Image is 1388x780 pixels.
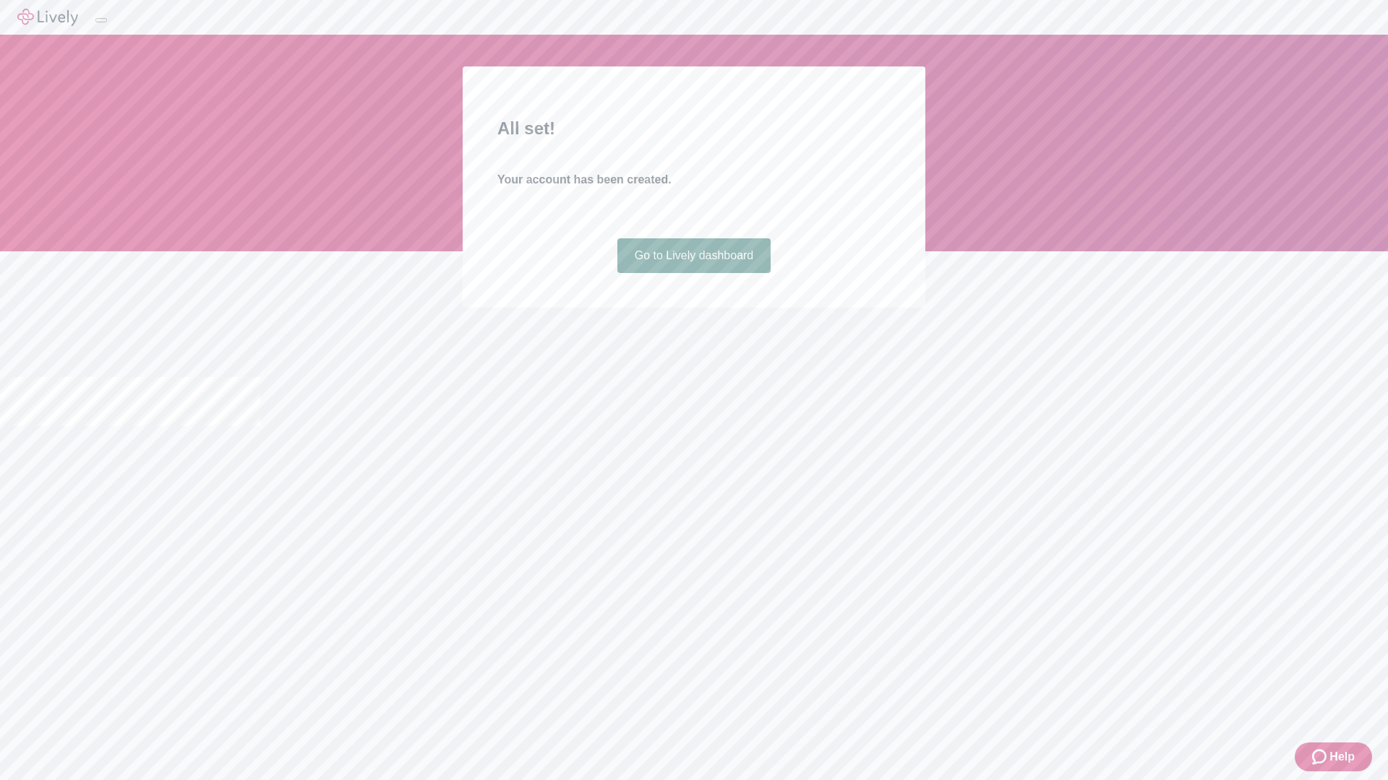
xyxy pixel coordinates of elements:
[497,116,891,142] h2: All set!
[1295,742,1372,771] button: Zendesk support iconHelp
[1312,748,1329,766] svg: Zendesk support icon
[95,18,107,22] button: Log out
[17,9,78,26] img: Lively
[1329,748,1355,766] span: Help
[617,238,771,273] a: Go to Lively dashboard
[497,171,891,188] h4: Your account has been created.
